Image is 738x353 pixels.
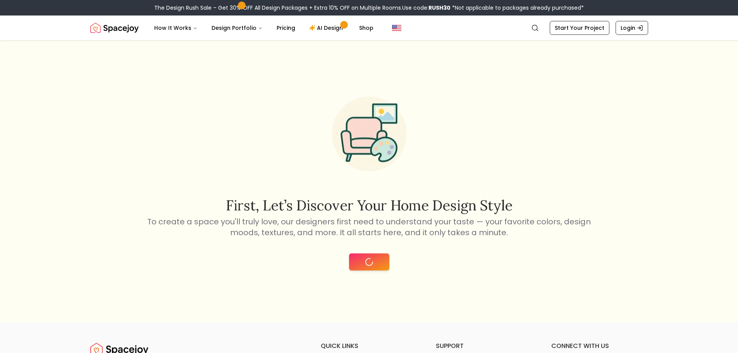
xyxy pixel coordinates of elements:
[320,84,419,184] img: Start Style Quiz Illustration
[148,20,204,36] button: How It Works
[90,15,648,40] nav: Global
[90,20,139,36] a: Spacejoy
[154,4,584,12] div: The Design Rush Sale – Get 30% OFF All Design Packages + Extra 10% OFF on Multiple Rooms.
[146,216,592,238] p: To create a space you'll truly love, our designers first need to understand your taste — your fav...
[402,4,451,12] span: Use code:
[353,20,380,36] a: Shop
[550,21,609,35] a: Start Your Project
[428,4,451,12] b: RUSH30
[392,23,401,33] img: United States
[303,20,351,36] a: AI Design
[436,341,533,351] h6: support
[148,20,380,36] nav: Main
[551,341,648,351] h6: connect with us
[270,20,301,36] a: Pricing
[451,4,584,12] span: *Not applicable to packages already purchased*
[205,20,269,36] button: Design Portfolio
[321,341,418,351] h6: quick links
[90,20,139,36] img: Spacejoy Logo
[616,21,648,35] a: Login
[146,198,592,213] h2: First, let’s discover your home design style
